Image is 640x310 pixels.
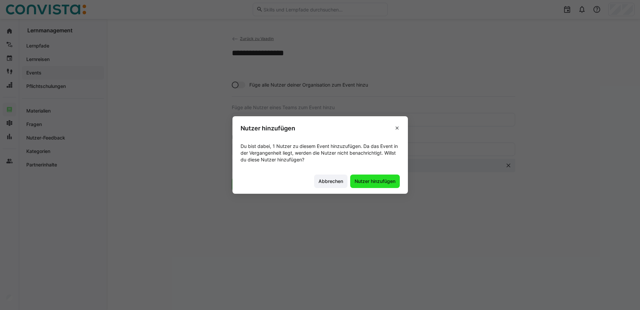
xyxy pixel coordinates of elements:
[241,124,295,132] h3: Nutzer hinzufügen
[354,178,396,185] span: Nutzer hinzufügen
[317,178,344,185] span: Abbrechen
[350,175,400,188] button: Nutzer hinzufügen
[314,175,347,188] button: Abbrechen
[241,143,400,163] p: Du bist dabei, 1 Nutzer zu diesem Event hinzuzufügen. Da das Event in der Vergangenheit liegt, we...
